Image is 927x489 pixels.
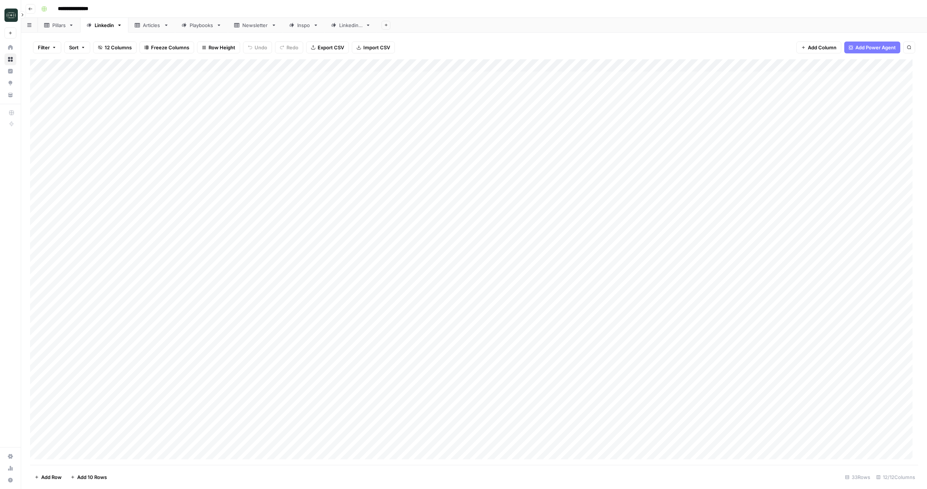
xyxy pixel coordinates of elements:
[77,473,107,481] span: Add 10 Rows
[4,53,16,65] a: Browse
[275,42,303,53] button: Redo
[286,44,298,51] span: Redo
[4,42,16,53] a: Home
[151,44,189,51] span: Freeze Columns
[855,44,896,51] span: Add Power Agent
[197,42,240,53] button: Row Height
[175,18,228,33] a: Playbooks
[33,42,61,53] button: Filter
[4,474,16,486] button: Help + Support
[4,450,16,462] a: Settings
[66,471,111,483] button: Add 10 Rows
[339,22,363,29] div: Linkedin 2
[297,22,310,29] div: Inspo
[128,18,175,33] a: Articles
[38,44,50,51] span: Filter
[4,89,16,101] a: Your Data
[209,44,235,51] span: Row Height
[30,471,66,483] button: Add Row
[808,44,836,51] span: Add Column
[325,18,377,33] a: Linkedin 2
[228,18,283,33] a: Newsletter
[143,22,161,29] div: Articles
[4,6,16,24] button: Workspace: Catalyst
[352,42,395,53] button: Import CSV
[796,42,841,53] button: Add Column
[4,9,18,22] img: Catalyst Logo
[363,44,390,51] span: Import CSV
[243,42,272,53] button: Undo
[105,44,132,51] span: 12 Columns
[844,42,900,53] button: Add Power Agent
[4,462,16,474] a: Usage
[190,22,213,29] div: Playbooks
[306,42,349,53] button: Export CSV
[283,18,325,33] a: Inspo
[255,44,267,51] span: Undo
[93,42,137,53] button: 12 Columns
[64,42,90,53] button: Sort
[38,18,80,33] a: Pillars
[873,471,918,483] div: 12/12 Columns
[41,473,62,481] span: Add Row
[4,77,16,89] a: Opportunities
[842,471,873,483] div: 33 Rows
[140,42,194,53] button: Freeze Columns
[80,18,128,33] a: Linkedin
[95,22,114,29] div: Linkedin
[318,44,344,51] span: Export CSV
[4,65,16,77] a: Insights
[52,22,66,29] div: Pillars
[242,22,268,29] div: Newsletter
[69,44,79,51] span: Sort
